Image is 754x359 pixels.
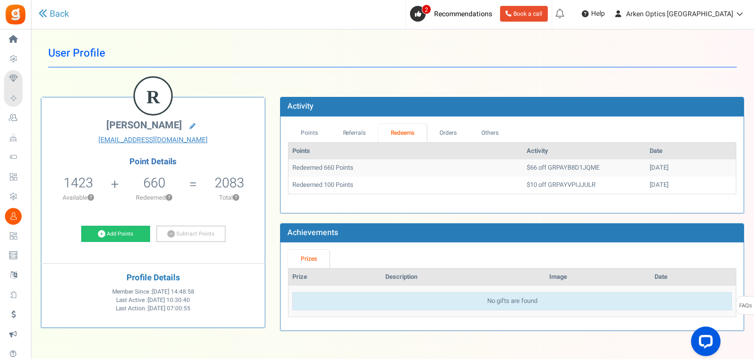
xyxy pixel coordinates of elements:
h5: 660 [143,176,165,190]
th: Date [646,143,736,160]
h4: Profile Details [49,273,257,283]
td: Redeemed 100 Points [288,177,522,194]
a: 2 Recommendations [410,6,496,22]
h5: 2083 [215,176,244,190]
p: Redeemed [120,193,188,202]
p: Total [198,193,260,202]
div: No gifts are found [292,292,732,310]
a: Help [578,6,609,22]
span: Recommendations [434,9,492,19]
img: Gratisfaction [4,3,27,26]
span: [DATE] 07:00:55 [148,304,190,313]
a: Prizes [288,250,329,268]
th: Prize [288,269,381,286]
a: Points [288,124,330,142]
span: Last Active : [116,296,190,304]
h4: Point Details [41,157,265,166]
a: Orders [427,124,469,142]
span: Last Action : [116,304,190,313]
span: [PERSON_NAME] [106,118,182,132]
p: Available [46,193,110,202]
span: 1423 [63,173,93,193]
button: ? [88,195,94,201]
a: Referrals [330,124,378,142]
a: Book a call [500,6,548,22]
span: Help [589,9,605,19]
b: Activity [287,100,314,112]
h1: User Profile [48,39,737,67]
th: Activity [523,143,646,160]
button: ? [233,195,239,201]
td: $10 off GRPAYVPIJJULR [523,177,646,194]
a: Subtract Points [157,226,225,242]
span: FAQs [739,297,752,315]
th: Image [545,269,651,286]
a: Add Points [81,226,150,242]
td: [DATE] [646,177,736,194]
th: Points [288,143,522,160]
span: Member Since : [112,288,194,296]
th: Description [381,269,545,286]
th: Date [651,269,736,286]
button: ? [166,195,172,201]
td: [DATE] [646,159,736,177]
span: [DATE] 10:30:40 [148,296,190,304]
span: [DATE] 14:48:58 [152,288,194,296]
td: Redeemed 660 Points [288,159,522,177]
a: Others [469,124,511,142]
figcaption: R [135,78,171,116]
a: [EMAIL_ADDRESS][DOMAIN_NAME] [49,135,257,145]
span: Arken Optics [GEOGRAPHIC_DATA] [626,9,733,19]
b: Achievements [287,227,338,239]
td: $66 off GRPAYB8D1JQME [523,159,646,177]
a: Redeems [378,124,427,142]
span: 2 [422,4,431,14]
